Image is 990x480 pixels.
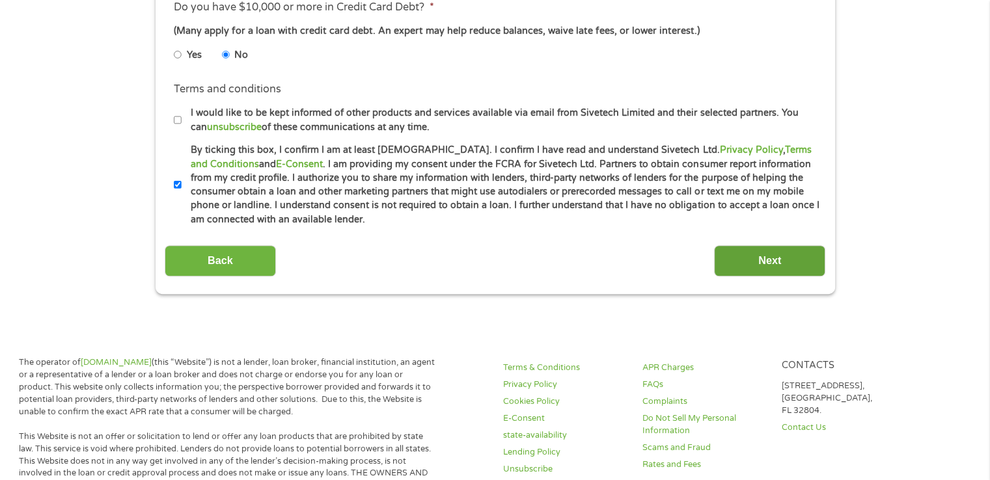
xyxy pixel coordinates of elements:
[182,106,820,134] label: I would like to be kept informed of other products and services available via email from Sivetech...
[81,357,152,367] a: [DOMAIN_NAME]
[234,48,248,62] label: No
[719,144,782,155] a: Privacy Policy
[781,421,905,434] a: Contact Us
[781,360,905,372] h4: Contacts
[187,48,202,62] label: Yes
[503,395,627,408] a: Cookies Policy
[642,395,766,408] a: Complaints
[165,245,276,277] input: Back
[19,356,437,418] p: The operator of (this “Website”) is not a lender, loan broker, financial institution, an agent or...
[642,362,766,374] a: APR Charges
[642,442,766,454] a: Scams and Fraud
[714,245,825,277] input: Next
[503,463,627,475] a: Unsubscribe
[642,459,766,471] a: Rates and Fees
[207,122,262,133] a: unsubscribe
[182,143,820,226] label: By ticking this box, I confirm I am at least [DEMOGRAPHIC_DATA]. I confirm I have read and unders...
[174,83,281,96] label: Terms and conditions
[191,144,811,169] a: Terms and Conditions
[503,446,627,459] a: Lending Policy
[503,379,627,391] a: Privacy Policy
[503,362,627,374] a: Terms & Conditions
[503,412,627,425] a: E-Consent
[276,159,323,170] a: E-Consent
[503,429,627,442] a: state-availability
[781,380,905,417] p: [STREET_ADDRESS], [GEOGRAPHIC_DATA], FL 32804.
[174,1,433,14] label: Do you have $10,000 or more in Credit Card Debt?
[642,412,766,437] a: Do Not Sell My Personal Information
[174,24,816,38] div: (Many apply for a loan with credit card debt. An expert may help reduce balances, waive late fees...
[642,379,766,391] a: FAQs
